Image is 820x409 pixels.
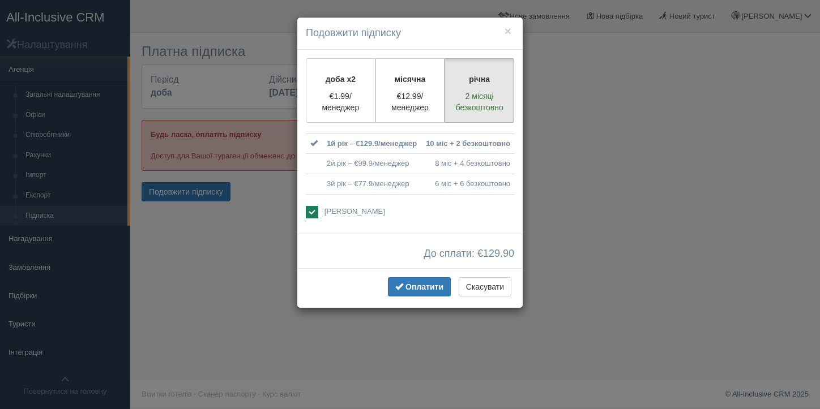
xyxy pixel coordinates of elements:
[505,25,511,37] button: ×
[324,207,385,216] span: [PERSON_NAME]
[313,74,368,85] p: доба x2
[322,174,421,194] td: 3й рік – €77.9/менеджер
[383,74,438,85] p: місячна
[421,174,515,194] td: 6 міс + 6 безкоштовно
[306,26,514,41] h4: Подовжити підписку
[459,277,511,296] button: Скасувати
[421,134,515,154] td: 10 міс + 2 безкоштовно
[452,74,507,85] p: річна
[483,248,514,259] span: 129.90
[421,154,515,174] td: 8 міс + 4 безкоштовно
[383,91,438,113] p: €12.99/менеджер
[313,91,368,113] p: €1.99/менеджер
[405,282,443,291] span: Оплатити
[322,134,421,154] td: 1й рік – €129.9/менеджер
[322,154,421,174] td: 2й рік – €99.9/менеджер
[388,277,451,296] button: Оплатити
[424,248,514,260] span: До сплати: €
[452,91,507,113] p: 2 місяці безкоштовно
